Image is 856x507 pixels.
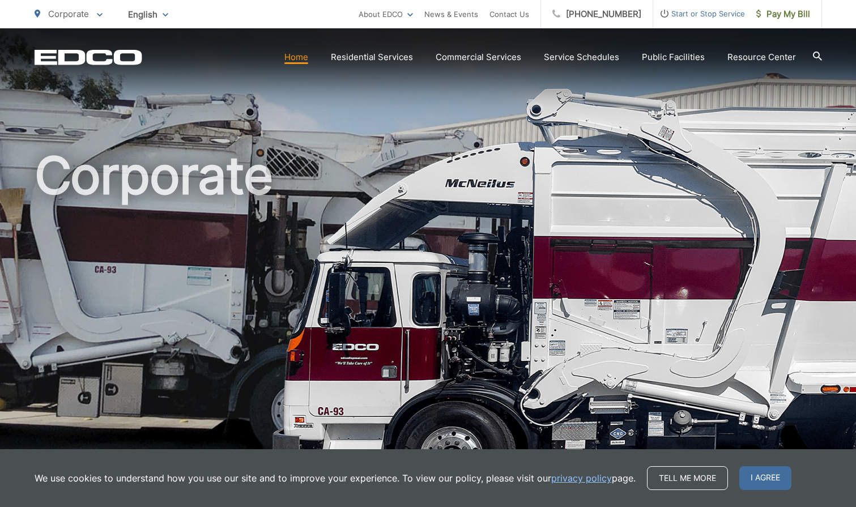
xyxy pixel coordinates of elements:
[756,7,810,21] span: Pay My Bill
[436,50,521,64] a: Commercial Services
[647,466,728,490] a: Tell me more
[551,471,612,485] a: privacy policy
[331,50,413,64] a: Residential Services
[35,471,636,485] p: We use cookies to understand how you use our site and to improve your experience. To view our pol...
[424,7,478,21] a: News & Events
[642,50,705,64] a: Public Facilities
[284,50,308,64] a: Home
[48,8,89,19] span: Corporate
[544,50,619,64] a: Service Schedules
[489,7,529,21] a: Contact Us
[35,49,142,65] a: EDCD logo. Return to the homepage.
[359,7,413,21] a: About EDCO
[120,5,177,24] span: English
[35,147,822,506] h1: Corporate
[739,466,791,490] span: I agree
[727,50,796,64] a: Resource Center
